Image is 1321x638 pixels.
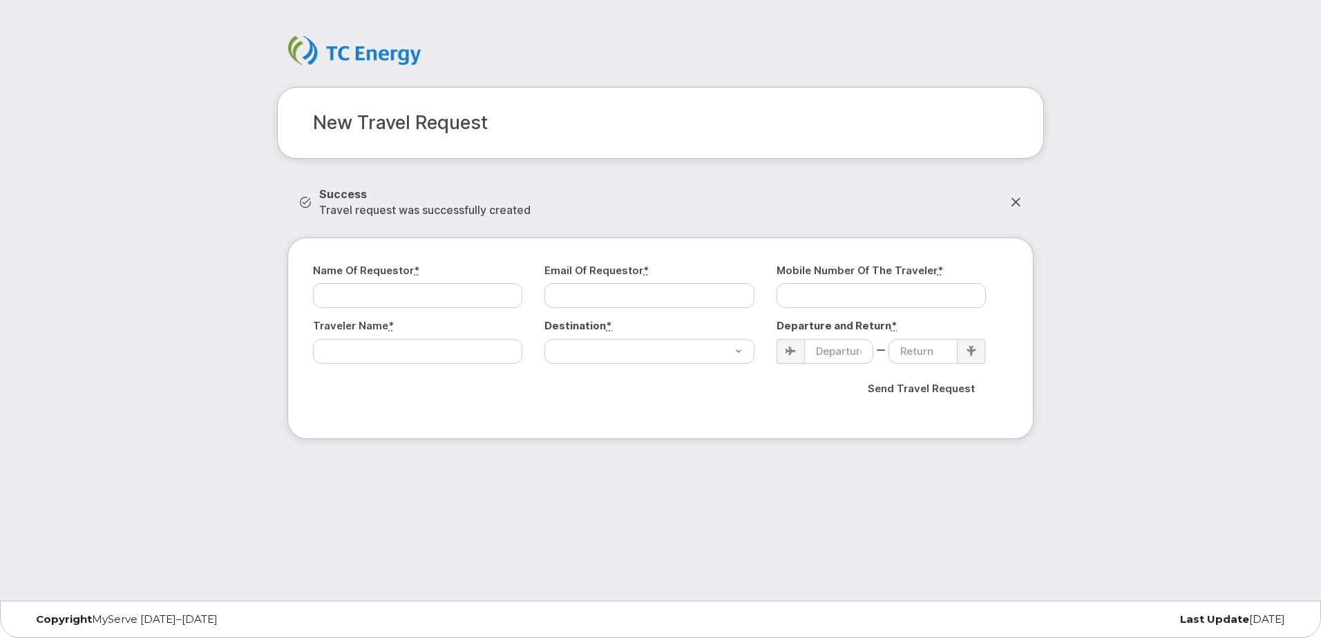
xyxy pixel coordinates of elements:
[319,186,531,218] div: Travel request was successfully created
[544,263,649,278] label: Email of Requestor
[777,318,897,333] label: Departure and Return
[313,263,419,278] label: Name of Requestor
[1180,612,1249,626] strong: Last Update
[414,264,419,277] abbr: required
[288,36,421,65] img: TC Energy
[544,318,612,333] label: Destination
[888,339,958,364] input: Return
[313,113,1008,133] h2: New Travel Request
[388,319,394,332] abbr: required
[313,318,394,333] label: Traveler Name
[872,614,1295,625] div: [DATE]
[891,319,897,332] abbr: required
[938,264,943,277] abbr: required
[36,612,92,626] strong: Copyright
[26,614,449,625] div: MyServe [DATE]–[DATE]
[606,319,612,332] abbr: required
[319,186,531,202] strong: Success
[777,263,943,278] label: Mobile Number of the Traveler
[804,339,873,364] input: Departure
[856,374,987,404] input: Send Travel Request
[643,264,649,277] abbr: required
